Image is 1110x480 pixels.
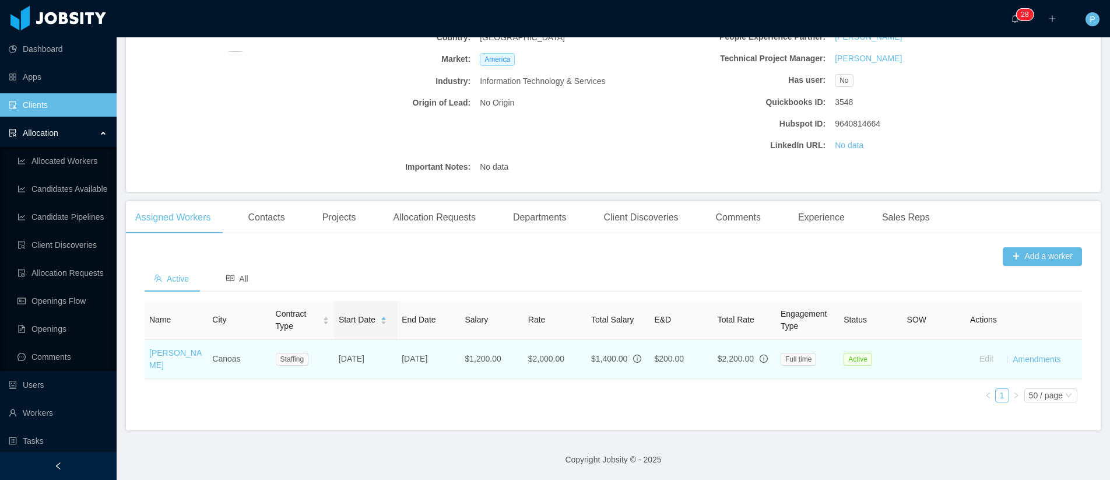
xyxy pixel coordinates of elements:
a: icon: userWorkers [9,401,107,425]
i: icon: read [226,274,234,282]
td: $1,200.00 [460,340,523,379]
a: icon: line-chartCandidates Available [17,177,107,201]
span: Contract Type [276,308,318,332]
p: 2 [1021,9,1025,20]
a: [PERSON_NAME] [149,348,202,370]
span: No Origin [480,97,514,109]
i: icon: caret-up [322,316,329,319]
span: $2,200.00 [718,354,754,363]
a: [PERSON_NAME] [835,52,902,65]
span: $200.00 [654,354,684,363]
a: icon: messageComments [17,345,107,369]
span: Full time [781,353,816,366]
span: SOW [907,315,926,324]
span: Total Salary [591,315,634,324]
li: Next Page [1009,388,1023,402]
sup: 28 [1016,9,1033,20]
div: Sort [322,315,329,323]
button: Edit [970,350,1003,369]
span: Staffing [276,353,308,366]
div: Contacts [239,201,294,234]
li: 1 [995,388,1009,402]
a: icon: file-searchClient Discoveries [17,233,107,257]
i: icon: caret-down [322,320,329,323]
b: Hubspot ID: [658,118,826,130]
div: Comments [707,201,770,234]
div: Experience [789,201,854,234]
span: Status [844,315,867,324]
b: Technical Project Manager: [658,52,826,65]
span: 3548 [835,96,853,108]
span: Engagement Type [781,309,827,331]
div: Client Discoveries [594,201,687,234]
footer: Copyright Jobsity © - 2025 [117,440,1110,480]
i: icon: down [1065,392,1072,400]
span: $1,400.00 [591,354,627,363]
span: Name [149,315,171,324]
div: Departments [504,201,576,234]
span: All [226,274,248,283]
span: info-circle [760,355,768,363]
a: icon: auditClients [9,93,107,117]
td: Canoas [208,340,271,379]
div: Projects [313,201,366,234]
span: City [212,315,226,324]
span: Actions [970,315,997,324]
span: [GEOGRAPHIC_DATA] [480,31,565,44]
i: icon: left [985,392,992,399]
a: icon: appstoreApps [9,65,107,89]
a: icon: line-chartCandidate Pipelines [17,205,107,229]
a: 1 [996,389,1009,402]
span: Allocation [23,128,58,138]
i: icon: caret-up [380,316,387,319]
b: Quickbooks ID: [658,96,826,108]
i: icon: caret-down [380,320,387,323]
span: E&D [654,315,671,324]
td: $2,000.00 [524,340,586,379]
i: icon: team [154,274,162,282]
b: Market: [303,53,471,65]
span: 9640814664 [835,118,880,130]
a: icon: robotUsers [9,373,107,397]
td: [DATE] [334,340,397,379]
td: [DATE] [397,340,460,379]
i: icon: right [1013,392,1020,399]
span: Rate [528,315,546,324]
span: No data [480,161,508,173]
span: Active [844,353,872,366]
li: Previous Page [981,388,995,402]
b: LinkedIn URL: [658,139,826,152]
span: Active [154,274,189,283]
div: Sales Reps [873,201,939,234]
div: Allocation Requests [384,201,484,234]
div: Sort [380,315,387,323]
i: icon: solution [9,129,17,137]
span: Total Rate [718,315,754,324]
a: icon: file-textOpenings [17,317,107,341]
div: Assigned Workers [126,201,220,234]
a: No data [835,139,863,152]
a: icon: profileTasks [9,429,107,453]
span: P [1090,12,1095,26]
span: Information Technology & Services [480,75,605,87]
a: icon: line-chartAllocated Workers [17,149,107,173]
a: icon: pie-chartDashboard [9,37,107,61]
b: Country: [303,31,471,44]
span: Start Date [339,314,375,326]
div: 50 / page [1029,389,1063,402]
span: Salary [465,315,488,324]
i: icon: plus [1048,15,1056,23]
b: Has user: [658,74,826,86]
a: Amendments [1013,354,1060,363]
i: icon: bell [1011,15,1019,23]
p: 8 [1025,9,1029,20]
b: Important Notes: [303,161,471,173]
button: icon: plusAdd a worker [1003,247,1082,266]
b: Industry: [303,75,471,87]
span: America [480,53,515,66]
b: Origin of Lead: [303,97,471,109]
a: icon: file-doneAllocation Requests [17,261,107,285]
a: icon: idcardOpenings Flow [17,289,107,313]
span: No [835,74,853,87]
span: End Date [402,315,435,324]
